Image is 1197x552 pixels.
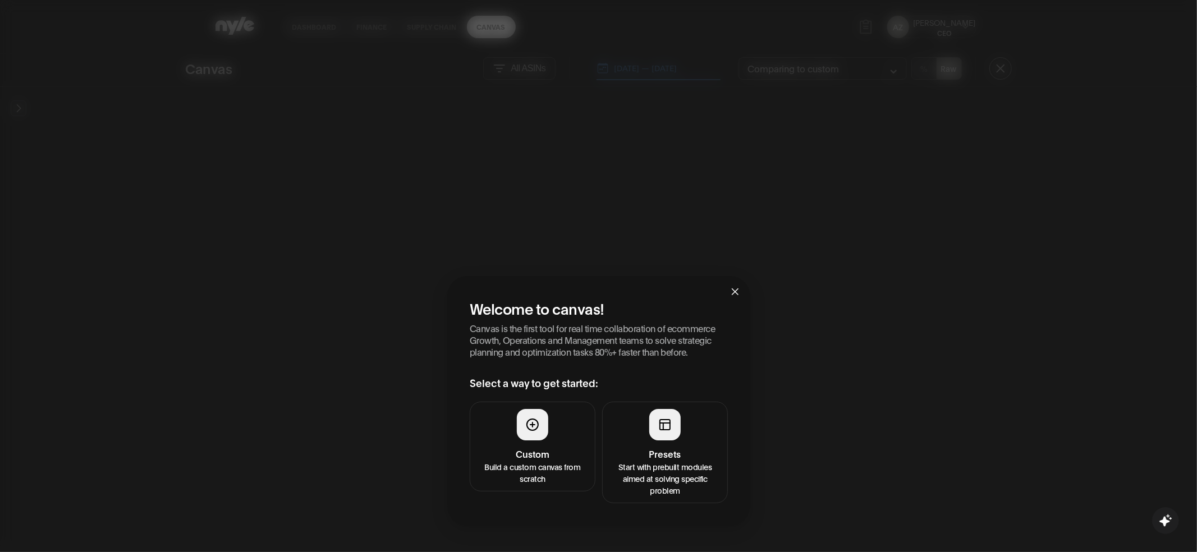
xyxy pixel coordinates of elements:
[609,461,721,496] p: Start with prebuilt modules aimed at solving specific problem
[477,461,588,484] p: Build a custom canvas from scratch
[720,276,750,306] button: Close
[602,402,728,503] button: PresetsStart with prebuilt modules aimed at solving specific problem
[470,298,728,318] h2: Welcome to canvas!
[609,447,721,461] h4: Presets
[470,375,728,390] h3: Select a way to get started:
[477,447,588,461] h4: Custom
[731,287,740,296] span: close
[470,322,728,357] p: Canvas is the first tool for real time collaboration of ecommerce Growth, Operations and Manageme...
[470,402,595,491] button: CustomBuild a custom canvas from scratch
